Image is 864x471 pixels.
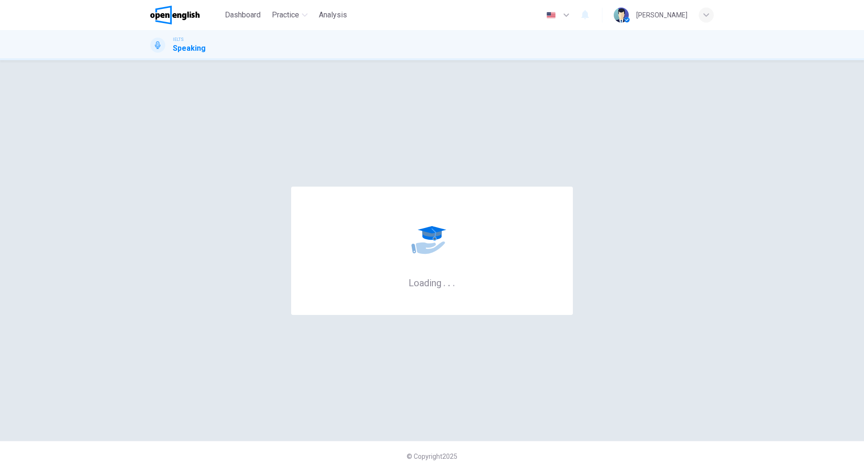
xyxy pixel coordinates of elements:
[272,9,299,21] span: Practice
[225,9,261,21] span: Dashboard
[150,6,200,24] img: OpenEnglish logo
[614,8,629,23] img: Profile picture
[409,276,455,289] h6: Loading
[636,9,687,21] div: [PERSON_NAME]
[221,7,264,24] button: Dashboard
[407,453,457,460] span: © Copyright 2025
[545,12,557,19] img: en
[150,6,221,24] a: OpenEnglish logo
[443,274,446,290] h6: .
[173,36,184,43] span: IELTS
[447,274,451,290] h6: .
[268,7,311,24] button: Practice
[319,9,347,21] span: Analysis
[173,43,206,54] h1: Speaking
[452,274,455,290] h6: .
[315,7,351,24] button: Analysis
